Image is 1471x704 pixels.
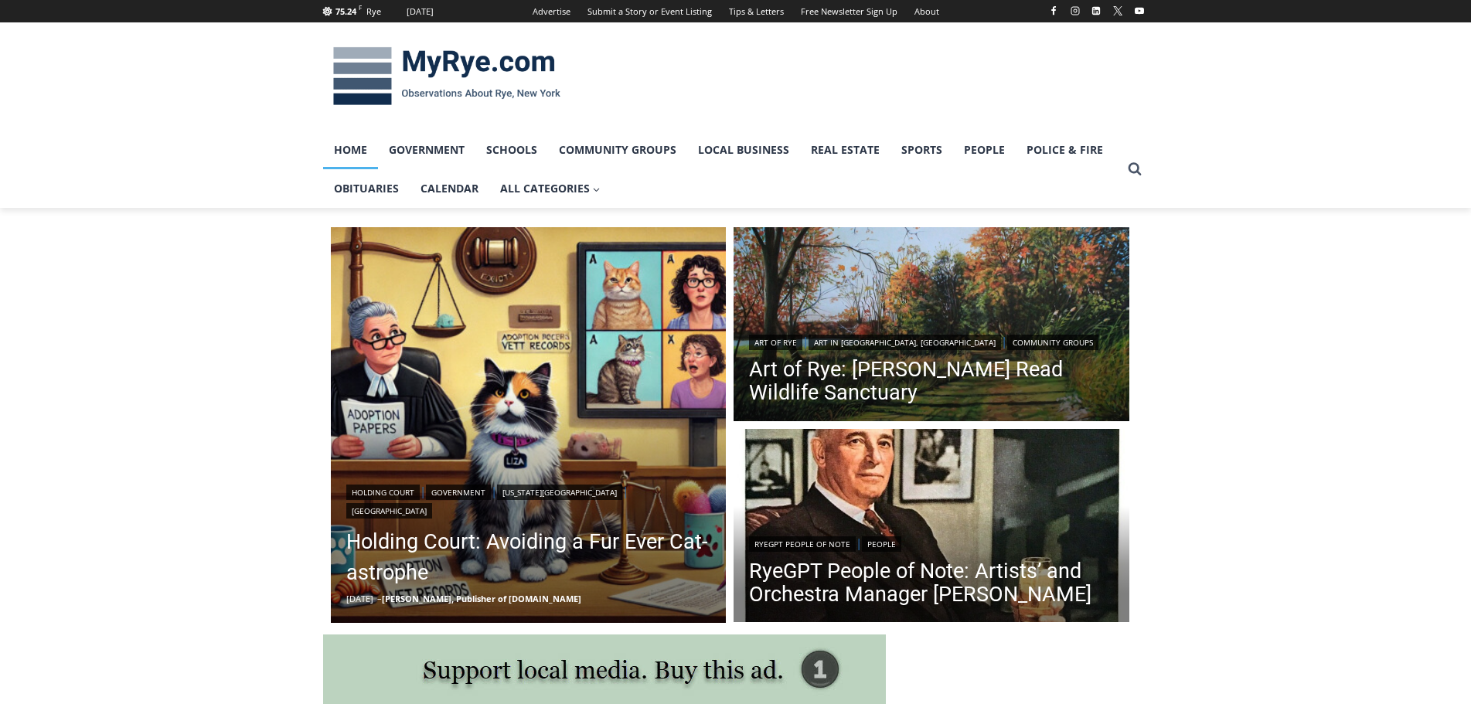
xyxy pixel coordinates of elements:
a: People [862,536,901,552]
nav: Primary Navigation [323,131,1121,209]
img: support local media, buy this ad [323,634,886,704]
a: Government [426,485,491,500]
a: Art of Rye: [PERSON_NAME] Read Wildlife Sanctuary [749,358,1114,404]
span: F [359,3,362,12]
a: All Categories [489,169,611,208]
a: Calendar [410,169,489,208]
a: RyeGPT People of Note: Artists’ and Orchestra Manager [PERSON_NAME] [749,559,1114,606]
a: Read More Holding Court: Avoiding a Fur Ever Cat-astrophe [331,227,727,623]
time: [DATE] [346,593,373,604]
span: 75.24 [335,5,356,17]
a: Linkedin [1087,2,1105,20]
a: Holding Court [346,485,420,500]
img: DALLE 2025-08-10 Holding Court - humorous cat custody trial [331,227,727,623]
div: [DATE] [407,5,434,19]
a: Local Business [687,131,800,169]
a: Art in [GEOGRAPHIC_DATA], [GEOGRAPHIC_DATA] [809,335,1001,350]
a: RyeGPT People of Note [749,536,856,552]
img: MyRye.com [323,36,570,117]
a: YouTube [1130,2,1149,20]
div: | [749,533,1114,552]
a: [GEOGRAPHIC_DATA] [346,503,432,519]
a: Facebook [1044,2,1063,20]
a: Read More RyeGPT People of Note: Artists’ and Orchestra Manager Arthur Judson [734,429,1129,627]
img: (PHOTO: Lord Calvert Whiskey ad, featuring Arthur Judson, 1946. Public Domain.) [734,429,1129,627]
div: Rye [366,5,381,19]
a: People [953,131,1016,169]
span: All Categories [500,180,601,197]
a: Read More Art of Rye: Edith G. Read Wildlife Sanctuary [734,227,1129,425]
a: Sports [890,131,953,169]
div: | | [749,332,1114,350]
a: Government [378,131,475,169]
a: Home [323,131,378,169]
a: Schools [475,131,548,169]
a: Obituaries [323,169,410,208]
span: – [377,593,382,604]
a: [US_STATE][GEOGRAPHIC_DATA] [497,485,622,500]
a: Art of Rye [749,335,802,350]
a: [PERSON_NAME], Publisher of [DOMAIN_NAME] [382,593,581,604]
img: (PHOTO: Edith G. Read Wildlife Sanctuary (Acrylic 12x24). Trail along Playland Lake. By Elizabeth... [734,227,1129,425]
button: View Search Form [1121,155,1149,183]
a: Instagram [1066,2,1085,20]
a: Community Groups [548,131,687,169]
a: X [1108,2,1127,20]
a: Community Groups [1007,335,1098,350]
a: Real Estate [800,131,890,169]
a: Police & Fire [1016,131,1114,169]
a: Holding Court: Avoiding a Fur Ever Cat-astrophe [346,526,711,588]
div: | | | [346,481,711,519]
